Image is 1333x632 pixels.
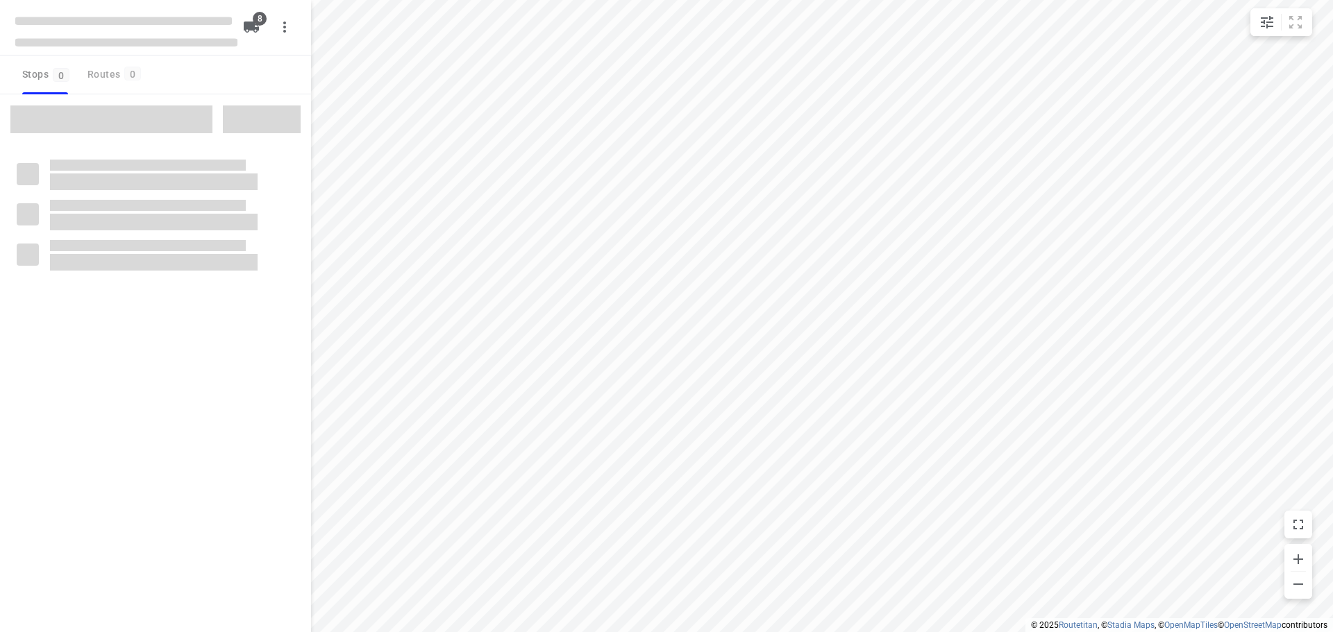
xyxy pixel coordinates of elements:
[1224,620,1282,630] a: OpenStreetMap
[1250,8,1312,36] div: small contained button group
[1031,620,1327,630] li: © 2025 , © , © © contributors
[1059,620,1098,630] a: Routetitan
[1107,620,1155,630] a: Stadia Maps
[1164,620,1218,630] a: OpenMapTiles
[1253,8,1281,36] button: Map settings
